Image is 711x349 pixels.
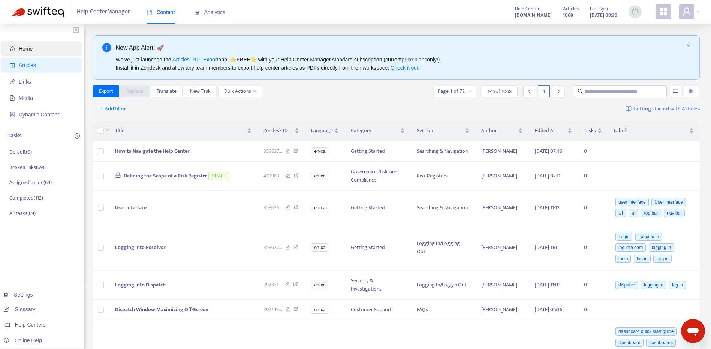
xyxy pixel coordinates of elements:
[535,243,559,252] span: [DATE] 11:11
[102,43,111,52] span: info-circle
[556,89,561,94] span: right
[311,172,328,180] span: en-ca
[411,162,475,191] td: Risk Registers
[615,255,631,263] span: login
[673,88,678,94] span: unordered-list
[608,121,700,141] th: Labels
[475,121,529,141] th: Author
[311,281,328,289] span: en-ca
[488,88,512,95] span: 1 - 15 of 1068
[311,306,328,314] span: en-ca
[147,9,175,15] span: Content
[402,57,427,63] a: price plans
[411,121,475,141] th: Section
[653,255,672,263] span: Log in
[4,306,35,312] a: Glossary
[100,104,126,113] span: + Add filter
[535,280,561,289] span: [DATE] 11:03
[578,141,608,162] td: 0
[535,305,562,314] span: [DATE] 06:36
[11,7,64,17] img: Swifteq
[345,121,411,141] th: Category
[253,89,256,93] span: down
[626,103,700,115] a: Getting started with Articles
[19,79,31,85] span: Links
[9,209,36,217] p: All tasks ( 69 )
[529,121,578,141] th: Edited At
[115,203,147,212] span: User Interface
[615,281,638,289] span: dispatch
[115,280,166,289] span: Logging into Dispatch
[563,5,579,13] span: Articles
[218,85,262,97] button: Bulk Actionsdown
[263,204,283,212] span: 358626 ...
[263,172,283,180] span: 401983 ...
[629,209,638,217] span: ui
[475,225,529,271] td: [PERSON_NAME]
[578,225,608,271] td: 0
[236,57,250,63] b: FREE
[115,147,189,155] span: How to Navigate the Help Center
[641,209,661,217] span: top bar
[345,271,411,300] td: Security & Investigations
[10,95,15,101] span: file-image
[19,112,59,118] span: Dynamic Content
[515,11,552,19] a: [DOMAIN_NAME]
[682,7,691,16] span: user
[659,7,668,16] span: appstore
[475,300,529,320] td: [PERSON_NAME]
[475,141,529,162] td: [PERSON_NAME]
[681,319,705,343] iframe: Button to launch messaging window
[411,225,475,271] td: Logging In/Logging Out
[195,10,200,15] span: area-chart
[116,43,683,52] div: New App Alert! 🚀
[578,121,608,141] th: Tasks
[538,85,550,97] div: 1
[7,131,22,140] p: Tasks
[115,305,208,314] span: Dispatch Window Maximizing Off-Screen
[633,105,700,113] span: Getting started with Articles
[578,191,608,225] td: 0
[115,127,245,135] span: Title
[578,162,608,191] td: 0
[95,103,132,115] button: + Add filter
[615,339,644,347] span: Dashboard
[10,46,15,51] span: home
[4,337,42,343] a: Online Help
[615,198,649,206] span: user interface
[535,203,560,212] span: [DATE] 11:12
[475,191,529,225] td: [PERSON_NAME]
[19,46,33,52] span: Home
[515,5,540,13] span: Help Center
[641,281,666,289] span: logging in
[93,85,119,97] button: Export
[535,127,566,135] span: Edited At
[411,271,475,300] td: Logging In/Loggin Out
[578,271,608,300] td: 0
[686,43,690,48] button: close
[172,57,218,63] a: Articles PDF Export
[263,281,282,289] span: 397371 ...
[411,141,475,162] td: Searching & Navigation
[535,172,560,180] span: [DATE] 07:11
[590,11,617,19] strong: [DATE] 09:39
[311,147,328,155] span: en-ca
[646,339,676,347] span: dashboards
[147,10,152,15] span: book
[10,112,15,117] span: container
[77,5,130,19] span: Help Center Manager
[151,85,183,97] button: Translate
[208,172,229,180] span: DRAFT
[615,209,626,217] span: UI
[224,87,256,95] span: Bulk Actions
[9,163,44,171] p: Broken links ( 69 )
[345,300,411,320] td: Customer Support
[75,133,80,139] span: plus-circle
[615,233,632,241] span: Login
[345,191,411,225] td: Getting Started
[535,147,562,155] span: [DATE] 07:46
[475,162,529,191] td: [PERSON_NAME]
[345,225,411,271] td: Getting Started
[351,127,399,135] span: Category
